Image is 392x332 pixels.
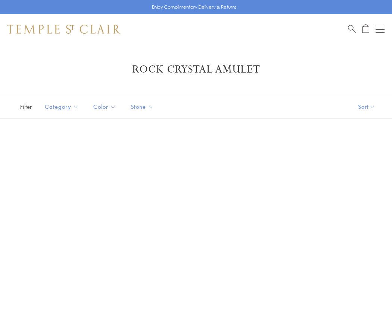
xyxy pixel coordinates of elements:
[7,25,120,34] img: Temple St. Clair
[152,3,237,11] p: Enjoy Complimentary Delivery & Returns
[348,24,356,34] a: Search
[127,102,159,111] span: Stone
[88,98,121,115] button: Color
[41,102,84,111] span: Category
[376,25,385,34] button: Open navigation
[125,98,159,115] button: Stone
[19,63,373,76] h1: Rock Crystal Amulet
[39,98,84,115] button: Category
[90,102,121,111] span: Color
[362,24,369,34] a: Open Shopping Bag
[341,95,392,118] button: Show sort by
